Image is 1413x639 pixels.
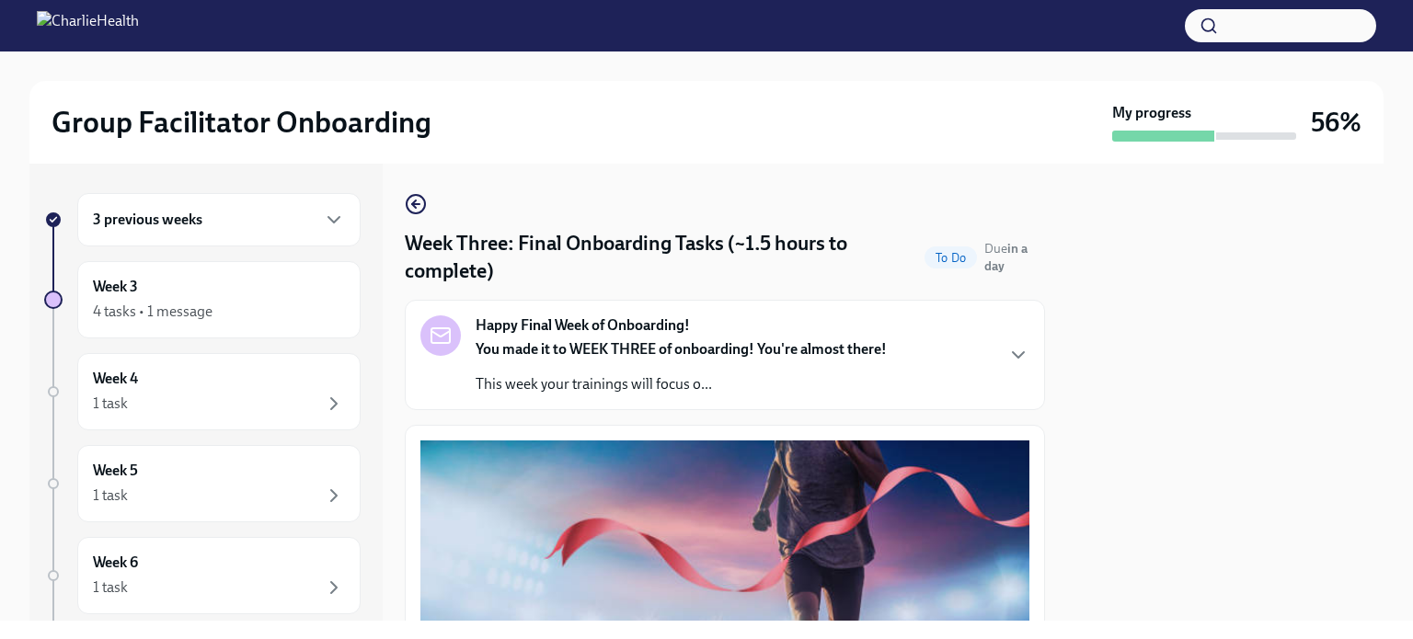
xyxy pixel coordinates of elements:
[93,394,128,414] div: 1 task
[93,369,138,389] h6: Week 4
[405,230,917,285] h4: Week Three: Final Onboarding Tasks (~1.5 hours to complete)
[1311,106,1361,139] h3: 56%
[44,537,361,614] a: Week 61 task
[93,461,138,481] h6: Week 5
[925,251,977,265] span: To Do
[93,577,128,598] div: 1 task
[476,315,690,336] strong: Happy Final Week of Onboarding!
[1112,103,1191,123] strong: My progress
[93,210,202,230] h6: 3 previous weeks
[93,277,138,297] h6: Week 3
[93,553,138,573] h6: Week 6
[77,193,361,246] div: 3 previous weeks
[37,11,139,40] img: CharlieHealth
[476,374,887,394] p: This week your trainings will focus o...
[93,485,128,506] div: 1 task
[984,241,1028,274] strong: in a day
[476,340,887,358] strong: You made it to WEEK THREE of onboarding! You're almost there!
[93,302,213,322] div: 4 tasks • 1 message
[984,241,1028,274] span: Due
[44,261,361,338] a: Week 34 tasks • 1 message
[52,104,431,141] h2: Group Facilitator Onboarding
[984,240,1045,275] span: September 27th, 2025 10:00
[44,353,361,430] a: Week 41 task
[44,445,361,522] a: Week 51 task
